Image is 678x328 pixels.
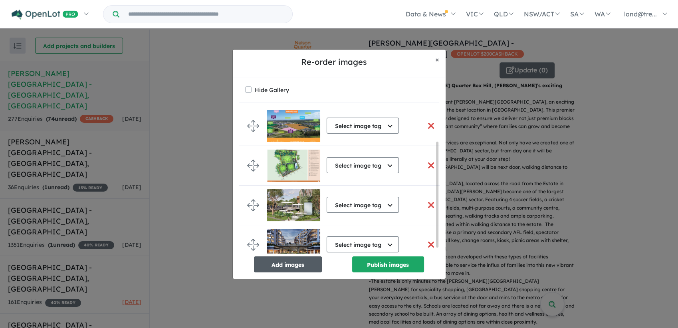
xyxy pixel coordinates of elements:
[267,150,320,182] img: Nelson%20Quarter%20Estate%20-%20Box%20Hill___1754971799.jpg
[352,256,424,272] button: Publish images
[247,239,259,251] img: drag.svg
[327,157,399,173] button: Select image tag
[624,10,657,18] span: land@tre...
[12,10,78,20] img: Openlot PRO Logo White
[267,229,320,261] img: Nelson%20Quarter%20Estate%20-%20Box%20Hill___1754971866.jpg
[267,110,320,142] img: Nelson%20Quarter%20Estate%20-%20Box%20Hill___1745300752.jpg
[255,84,289,96] label: Hide Gallery
[121,6,291,23] input: Try estate name, suburb, builder or developer
[327,118,399,134] button: Select image tag
[247,160,259,172] img: drag.svg
[247,120,259,132] img: drag.svg
[327,236,399,252] button: Select image tag
[254,256,322,272] button: Add images
[247,199,259,211] img: drag.svg
[435,55,439,64] span: ×
[267,189,320,221] img: Nelson%20Quarter%20Estate%20-%20Box%20Hill___1754971865.jpg
[327,197,399,213] button: Select image tag
[239,56,429,68] h5: Re-order images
